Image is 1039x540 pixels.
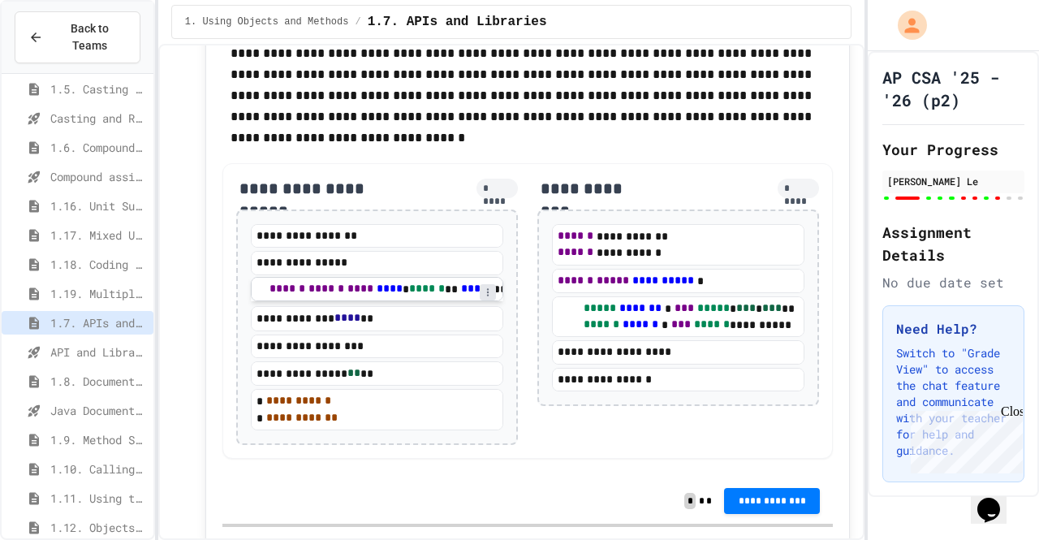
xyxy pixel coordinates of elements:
h2: Assignment Details [882,221,1024,266]
iframe: chat widget [971,475,1023,524]
span: 1.10. Calling Class Methods [50,460,147,477]
span: 1.9. Method Signatures [50,431,147,448]
span: 1.18. Coding Practice 1a (1.1-1.6) [50,256,147,273]
iframe: chat widget [904,404,1023,473]
span: 1.5. Casting and Ranges of Values [50,80,147,97]
p: Switch to "Grade View" to access the chat feature and communicate with your teacher for help and ... [896,345,1011,459]
h3: Need Help? [896,319,1011,339]
h2: Your Progress [882,138,1024,161]
span: 1.8. Documentation with Comments and Preconditions [50,373,147,390]
span: 1. Using Objects and Methods [185,15,349,28]
span: API and Libraries - Topic 1.7 [50,343,147,361]
span: Casting and Ranges of variables - Quiz [50,110,147,127]
div: [PERSON_NAME] Le [887,174,1020,188]
span: 1.12. Objects - Instances of Classes [50,519,147,536]
div: Chat with us now!Close [6,6,112,103]
span: Java Documentation with Comments - Topic 1.8 [50,402,147,419]
button: Back to Teams [15,11,140,63]
span: 1.19. Multiple Choice Exercises for Unit 1a (1.1-1.6) [50,285,147,302]
span: 1.7. APIs and Libraries [50,314,147,331]
span: 1.17. Mixed Up Code Practice 1.1-1.6 [50,227,147,244]
div: No due date set [882,273,1024,292]
h1: AP CSA '25 - '26 (p2) [882,66,1024,111]
span: Back to Teams [53,20,127,54]
span: 1.6. Compound Assignment Operators [50,139,147,156]
span: 1.7. APIs and Libraries [368,12,547,32]
span: 1.16. Unit Summary 1a (1.1-1.6) [50,197,147,214]
span: 1.11. Using the Math Class [50,490,147,507]
div: My Account [881,6,931,44]
span: Compound assignment operators - Quiz [50,168,147,185]
span: / [355,15,360,28]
